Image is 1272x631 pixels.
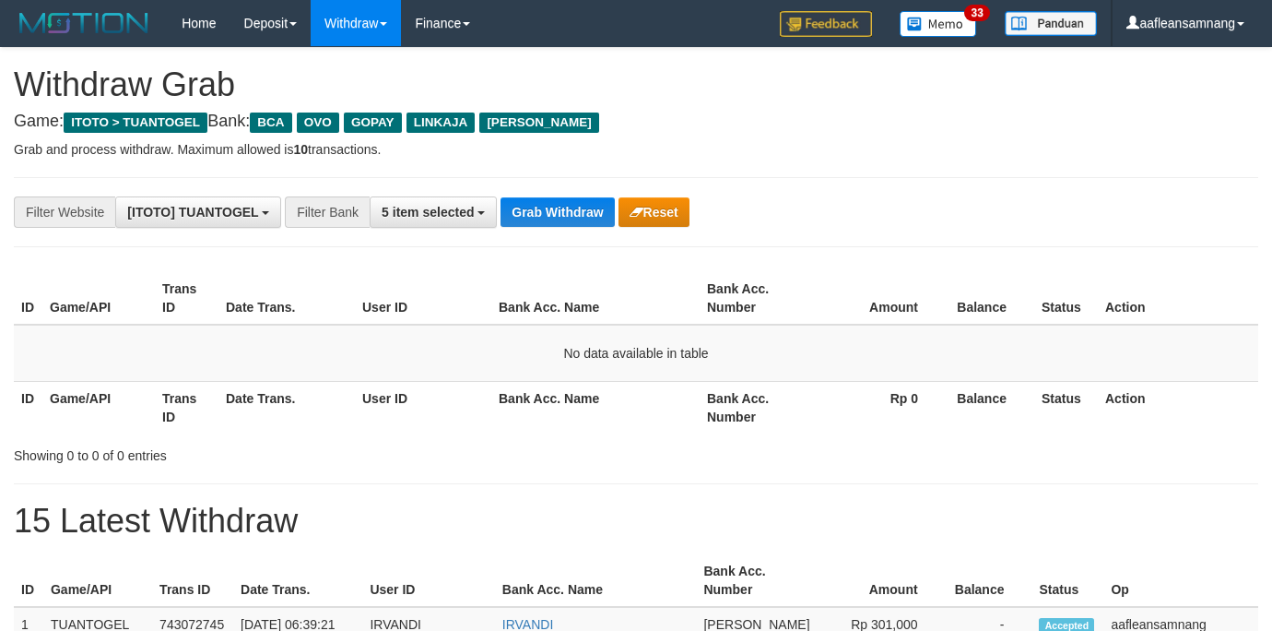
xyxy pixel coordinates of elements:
[696,554,817,607] th: Bank Acc. Number
[115,196,281,228] button: [ITOTO] TUANTOGEL
[1005,11,1097,36] img: panduan.png
[1098,272,1258,325] th: Action
[155,381,218,434] th: Trans ID
[355,381,491,434] th: User ID
[700,272,812,325] th: Bank Acc. Number
[491,272,700,325] th: Bank Acc. Name
[42,381,155,434] th: Game/API
[946,554,1032,607] th: Balance
[812,272,946,325] th: Amount
[14,381,42,434] th: ID
[618,197,689,227] button: Reset
[479,113,598,133] span: [PERSON_NAME]
[297,113,339,133] span: OVO
[14,9,154,37] img: MOTION_logo.png
[382,205,474,220] span: 5 item selected
[495,554,697,607] th: Bank Acc. Name
[780,11,872,37] img: Feedback.jpg
[218,381,355,434] th: Date Trans.
[14,272,42,325] th: ID
[406,113,476,133] span: LINKAJA
[64,113,207,133] span: ITOTO > TUANTOGEL
[1103,554,1258,607] th: Op
[285,196,370,228] div: Filter Bank
[233,554,362,607] th: Date Trans.
[355,272,491,325] th: User ID
[501,197,614,227] button: Grab Withdraw
[946,272,1034,325] th: Balance
[362,554,494,607] th: User ID
[14,140,1258,159] p: Grab and process withdraw. Maximum allowed is transactions.
[14,113,1258,131] h4: Game: Bank:
[946,381,1034,434] th: Balance
[1034,272,1098,325] th: Status
[14,196,115,228] div: Filter Website
[1031,554,1103,607] th: Status
[42,272,155,325] th: Game/API
[14,503,1258,540] h1: 15 Latest Withdraw
[14,439,516,465] div: Showing 0 to 0 of 0 entries
[14,554,43,607] th: ID
[964,5,989,21] span: 33
[250,113,291,133] span: BCA
[491,381,700,434] th: Bank Acc. Name
[344,113,402,133] span: GOPAY
[1098,381,1258,434] th: Action
[818,554,946,607] th: Amount
[1034,381,1098,434] th: Status
[812,381,946,434] th: Rp 0
[155,272,218,325] th: Trans ID
[43,554,152,607] th: Game/API
[127,205,258,220] span: [ITOTO] TUANTOGEL
[218,272,355,325] th: Date Trans.
[900,11,977,37] img: Button%20Memo.svg
[14,325,1258,382] td: No data available in table
[14,66,1258,103] h1: Withdraw Grab
[700,381,812,434] th: Bank Acc. Number
[370,196,497,228] button: 5 item selected
[293,142,308,157] strong: 10
[152,554,233,607] th: Trans ID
